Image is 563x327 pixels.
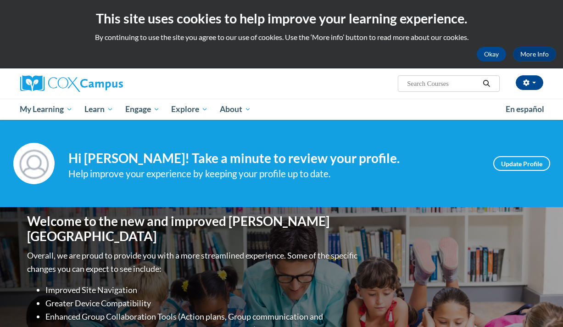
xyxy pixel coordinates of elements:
[171,104,208,115] span: Explore
[20,75,185,92] a: Cox Campus
[493,156,550,171] a: Update Profile
[500,100,550,119] a: En español
[526,290,556,320] iframe: Button to launch messaging window
[20,75,123,92] img: Cox Campus
[506,104,544,114] span: En español
[68,151,479,166] h4: Hi [PERSON_NAME]! Take a minute to review your profile.
[68,166,479,181] div: Help improve your experience by keeping your profile up to date.
[516,75,543,90] button: Account Settings
[119,99,166,120] a: Engage
[477,47,506,62] button: Okay
[165,99,214,120] a: Explore
[220,104,251,115] span: About
[125,104,160,115] span: Engage
[13,99,550,120] div: Main menu
[479,78,493,89] button: Search
[27,214,360,244] h1: Welcome to the new and improved [PERSON_NAME][GEOGRAPHIC_DATA]
[214,99,257,120] a: About
[7,9,556,28] h2: This site uses cookies to help improve your learning experience.
[27,249,360,276] p: Overall, we are proud to provide you with a more streamlined experience. Some of the specific cha...
[84,104,113,115] span: Learn
[78,99,119,120] a: Learn
[13,143,55,184] img: Profile Image
[20,104,72,115] span: My Learning
[7,32,556,42] p: By continuing to use the site you agree to our use of cookies. Use the ‘More info’ button to read...
[406,78,479,89] input: Search Courses
[45,297,360,310] li: Greater Device Compatibility
[14,99,79,120] a: My Learning
[513,47,556,62] a: More Info
[45,283,360,297] li: Improved Site Navigation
